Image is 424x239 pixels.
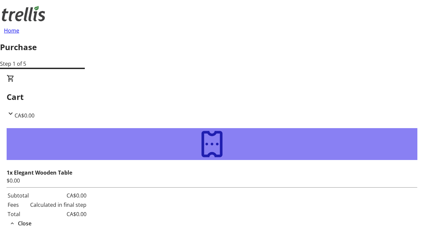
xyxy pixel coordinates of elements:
button: Close [7,219,34,227]
td: CA$0.00 [30,210,87,218]
td: Total [7,210,29,218]
td: Calculated in final step [30,200,87,209]
div: CartCA$0.00 [7,74,417,119]
span: CA$0.00 [15,112,34,119]
span: Close [18,219,31,227]
h2: Cart [7,91,417,103]
td: Fees [7,200,29,209]
div: CartCA$0.00 [7,119,417,228]
div: $0.00 [7,177,417,185]
td: Subtotal [7,191,29,200]
strong: 1x Elegant Wooden Table [7,169,72,176]
td: CA$0.00 [30,191,87,200]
